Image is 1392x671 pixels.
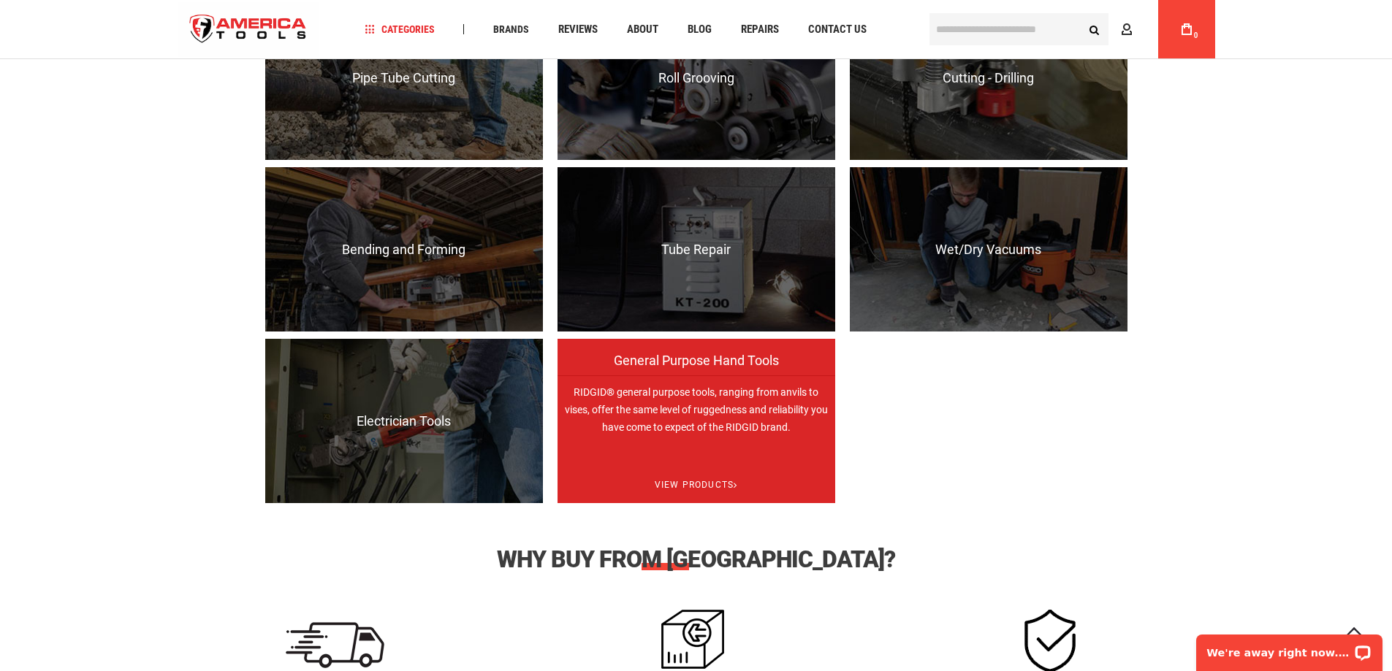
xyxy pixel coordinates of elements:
[1187,625,1392,671] iframe: LiveChat chat widget
[850,71,1127,85] span: Cutting - Drilling
[558,467,835,504] span: View Products
[808,24,867,35] span: Contact Us
[265,414,543,429] span: Electrician Tools
[178,2,319,57] a: store logo
[1194,31,1198,39] span: 0
[365,24,435,34] span: Categories
[265,339,543,503] a: Electrician Tools
[558,339,835,503] a: General Purpose Hand Tools RIDGID® general purpose tools, ranging from anvils to vises, offer the...
[850,242,1127,257] span: Wet/Dry Vacuums
[493,24,529,34] span: Brands
[734,20,786,39] a: Repairs
[688,24,712,35] span: Blog
[741,24,779,35] span: Repairs
[487,20,536,39] a: Brands
[558,353,835,383] span: General Purpose Hand Tools
[552,20,604,39] a: Reviews
[620,20,665,39] a: About
[681,20,718,39] a: Blog
[178,2,319,57] img: America Tools
[265,167,543,331] a: Bending and Forming
[558,375,835,540] p: RIDGID® general purpose tools, ranging from anvils to vises, offer the same level of ruggedness a...
[1081,15,1108,43] button: Search
[850,167,1127,331] a: Wet/Dry Vacuums
[265,242,543,257] span: Bending and Forming
[627,24,658,35] span: About
[558,242,835,257] span: Tube Repair
[558,167,835,331] a: Tube Repair
[802,20,873,39] a: Contact Us
[265,71,543,85] span: Pipe Tube Cutting
[358,20,441,39] a: Categories
[558,24,598,35] span: Reviews
[558,71,835,85] span: Roll Grooving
